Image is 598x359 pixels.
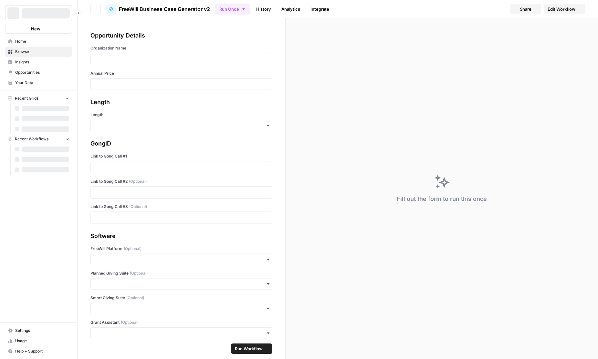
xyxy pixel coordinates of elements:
div: GongID [90,139,272,148]
label: Link to Gong Call #3 [90,204,272,210]
span: (Optional) [121,320,139,325]
span: Browse [15,49,69,55]
button: Share [510,4,541,14]
span: (Optional) [129,204,147,210]
label: Planned Giving Suite [90,270,272,276]
label: Link to Gong Call #2 [90,179,272,184]
a: Insights [5,57,72,67]
span: Help + Support [15,348,69,354]
span: Settings [15,328,69,333]
a: History [252,4,275,14]
span: (Optional) [130,270,148,276]
button: Recent Grids [5,93,72,103]
a: Browse [5,47,72,57]
label: Length [90,112,272,118]
span: Run Workflow [235,345,263,352]
span: (Optional) [124,246,142,252]
div: Opportunity Details [90,31,272,40]
a: Analytics [278,4,304,14]
label: Annual Price [90,71,272,76]
span: (Optional) [129,179,147,184]
span: Home [15,38,69,44]
span: Recent Grids [15,95,38,101]
label: Link to Gong Call #1 [90,153,272,159]
div: Software [90,232,272,241]
a: FreeWill Business Case Generator v2 [106,4,210,14]
div: Fill out the form to run this once [397,194,487,203]
a: Usage [5,336,72,346]
span: Insights [15,59,69,65]
span: Share [520,6,531,12]
span: Usage [15,338,69,344]
button: Run Once [215,4,250,15]
button: Recent Workflows [5,134,72,144]
a: Integrate [307,4,333,14]
span: Edit Workflow [548,6,575,12]
label: Smart Giving Suite [90,295,272,301]
span: (Optional) [126,295,144,301]
button: Run Workflow [231,343,272,354]
a: Opportunities [5,67,72,78]
button: New [5,24,72,34]
span: Recent Workflows [15,136,48,142]
div: Length [90,98,272,107]
button: Help + Support [5,346,72,356]
span: Your Data [15,80,69,86]
label: Grant Assistant [90,320,272,325]
span: Opportunities [15,70,69,75]
a: Home [5,36,72,47]
label: FreeWill Platform [90,246,272,252]
span: New [31,26,40,32]
span: FreeWill Business Case Generator v2 [119,5,210,13]
label: Organization Name [90,45,272,51]
a: Your Data [5,78,72,88]
a: Settings [5,325,72,336]
a: Edit Workflow [544,4,585,14]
